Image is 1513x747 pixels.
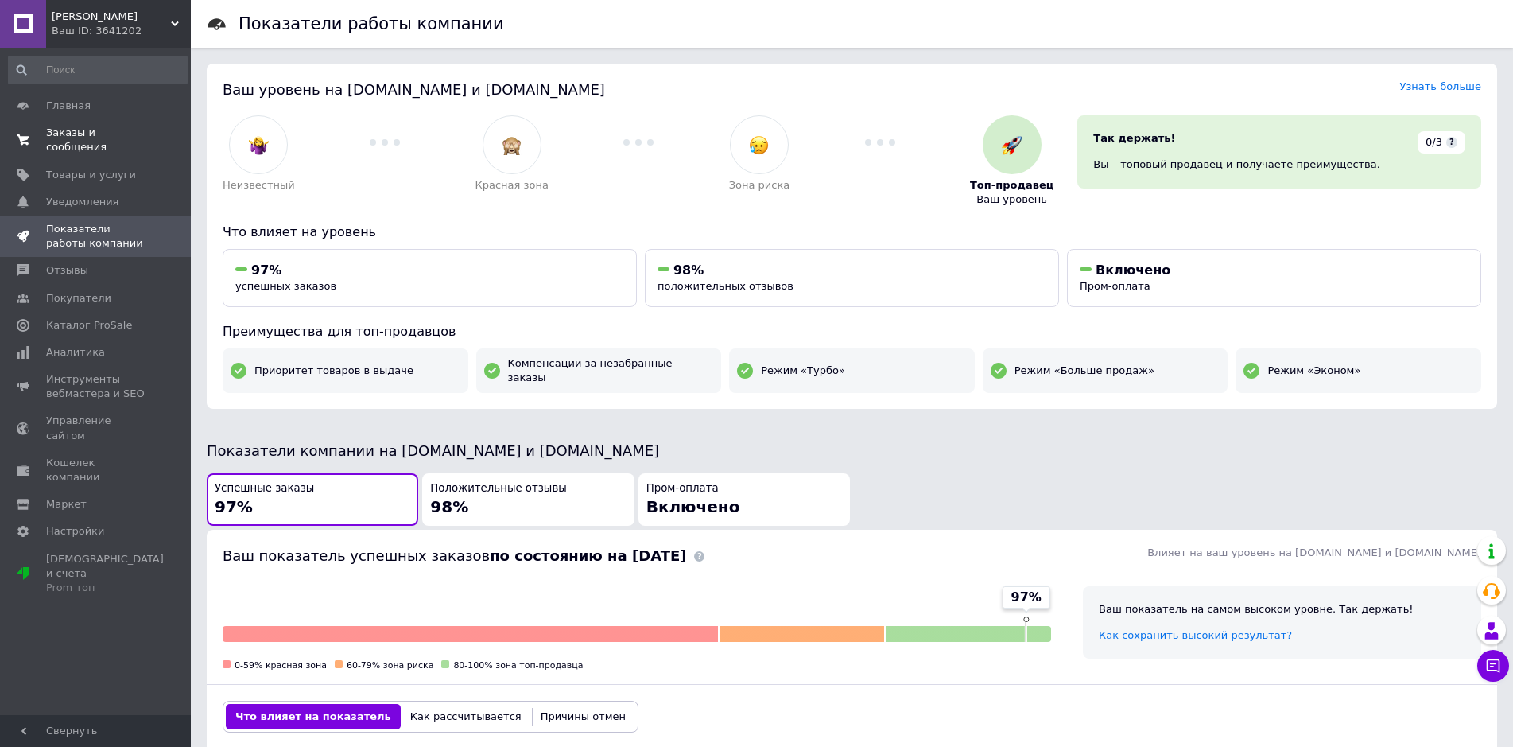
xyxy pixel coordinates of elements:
img: :see_no_evil: [502,135,522,155]
a: Узнать больше [1399,80,1481,92]
button: ВключеноПром-оплата [1067,249,1481,307]
span: Положительные отзывы [430,481,566,496]
span: Режим «Турбо» [761,364,845,378]
input: Поиск [8,56,188,84]
span: Успешные заказы [215,481,314,496]
span: 97% [1011,589,1042,606]
span: Ваш показатель успешных заказов [223,547,686,564]
span: Главная [46,99,91,113]
div: 0/3 [1418,131,1465,154]
span: Фитнес Одежда [52,10,171,24]
span: 98% [673,263,704,278]
span: 97% [215,497,253,516]
span: Что влияет на уровень [223,224,376,239]
span: Неизвестный [223,178,295,193]
div: Prom топ [46,581,164,595]
button: Причины отмен [531,704,635,729]
span: Преимущества для топ-продавцов [223,324,456,339]
span: 60-79% зона риска [347,660,433,671]
span: Компенсации за незабранные заказы [508,356,714,385]
span: Пром-оплата [1080,280,1150,292]
h1: Показатели работы компании [239,14,504,33]
div: Ваш ID: 3641202 [52,24,191,38]
span: Красная зона [475,178,549,193]
span: [DEMOGRAPHIC_DATA] и счета [46,552,164,596]
span: Кошелек компании [46,456,147,484]
span: 97% [251,263,281,278]
span: Ваш уровень [976,193,1047,207]
span: ? [1446,137,1457,148]
span: Топ-продавец [970,178,1053,193]
span: Так держать! [1093,132,1175,144]
span: Влияет на ваш уровень на [DOMAIN_NAME] и [DOMAIN_NAME] [1147,547,1481,558]
a: Как сохранить высокий результат? [1099,629,1292,641]
span: Покупатели [46,291,111,305]
span: 98% [430,497,468,516]
span: Показатели компании на [DOMAIN_NAME] и [DOMAIN_NAME] [207,442,659,459]
span: 80-100% зона топ-продавца [453,660,583,671]
span: Уведомления [46,195,118,209]
span: Товары и услуги [46,168,136,182]
div: Вы – топовый продавец и получаете преимущества. [1093,158,1465,172]
button: Как рассчитывается [401,704,531,729]
button: Чат с покупателем [1477,650,1509,682]
button: Пром-оплатаВключено [638,473,850,527]
span: Управление сайтом [46,414,147,442]
span: Ваш уровень на [DOMAIN_NAME] и [DOMAIN_NAME] [223,81,605,98]
span: успешных заказов [235,280,336,292]
span: Заказы и сообщения [46,126,147,154]
span: Каталог ProSale [46,318,132,333]
span: Приоритет товаров в выдаче [254,364,413,378]
span: Зона риска [729,178,790,193]
img: :disappointed_relieved: [749,135,769,155]
button: Что влияет на показатель [226,704,401,729]
span: Пром-оплата [646,481,719,496]
span: 0-59% красная зона [235,660,327,671]
span: Аналитика [46,345,105,360]
span: Режим «Эконом» [1267,364,1360,378]
img: :woman-shrugging: [249,135,269,155]
span: Настройки [46,524,104,539]
div: Ваш показатель на самом высоком уровне. Так держать! [1099,602,1465,617]
button: 98%положительных отзывов [645,249,1059,307]
span: Показатели работы компании [46,222,147,251]
span: положительных отзывов [658,280,793,292]
span: Режим «Больше продаж» [1014,364,1154,378]
img: :rocket: [1002,135,1022,155]
span: Маркет [46,497,87,512]
button: Успешные заказы97% [207,473,418,527]
span: Включено [1096,263,1170,278]
button: 97%успешных заказов [223,249,637,307]
button: Положительные отзывы98% [422,473,634,527]
span: Отзывы [46,263,88,278]
b: по состоянию на [DATE] [490,547,686,564]
span: Включено [646,497,740,516]
span: Инструменты вебмастера и SEO [46,372,147,401]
